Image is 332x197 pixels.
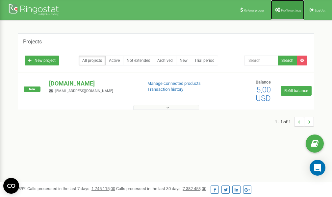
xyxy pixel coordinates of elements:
[278,56,297,65] button: Search
[244,9,267,12] span: Referral program
[116,186,206,191] span: Calls processed in the last 30 days :
[24,86,40,92] span: New
[25,56,59,65] a: New project
[275,110,314,133] nav: ...
[27,186,115,191] span: Calls processed in the last 7 days :
[256,85,271,103] span: 5,00 USD
[55,89,113,93] span: [EMAIL_ADDRESS][DOMAIN_NAME]
[23,39,42,45] h5: Projects
[91,186,115,191] u: 1 745 115,00
[281,86,312,96] a: Refill balance
[310,160,325,176] div: Open Intercom Messenger
[244,56,278,65] input: Search
[79,56,106,65] a: All projects
[256,80,271,85] span: Balance
[176,56,191,65] a: New
[147,81,201,86] a: Manage connected products
[147,87,183,92] a: Transaction history
[3,178,19,194] button: Open CMP widget
[123,56,154,65] a: Not extended
[183,186,206,191] u: 7 382 453,00
[154,56,176,65] a: Archived
[275,117,294,127] span: 1 - 1 of 1
[315,9,325,12] span: Log Out
[105,56,123,65] a: Active
[191,56,218,65] a: Trial period
[281,9,301,12] span: Profile settings
[49,79,137,88] p: [DOMAIN_NAME]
